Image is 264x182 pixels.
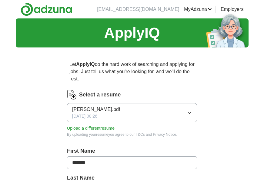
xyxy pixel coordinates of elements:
[221,6,244,13] a: Employers
[184,6,212,13] a: MyAdzuna
[97,6,179,13] li: [EMAIL_ADDRESS][DOMAIN_NAME]
[21,2,72,16] img: Adzuna logo
[79,91,121,99] label: Select a resume
[67,147,197,155] label: First Name
[136,132,145,137] a: T&Cs
[72,113,97,119] span: [DATE] 00:26
[67,58,197,85] p: Let do the hard work of searching and applying for jobs. Just tell us what you're looking for, an...
[67,90,77,99] img: CV Icon
[153,132,176,137] a: Privacy Notice
[67,174,197,182] label: Last Name
[104,22,160,44] h1: ApplyIQ
[67,132,197,137] div: By uploading your resume you agree to our and .
[67,103,197,122] button: [PERSON_NAME].pdf[DATE] 00:26
[76,62,95,67] strong: ApplyIQ
[72,106,120,113] span: [PERSON_NAME].pdf
[67,125,115,132] button: Upload a differentresume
